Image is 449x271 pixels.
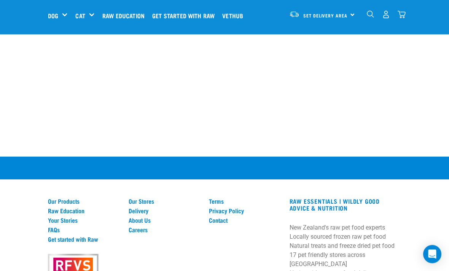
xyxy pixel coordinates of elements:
[100,0,150,31] a: Raw Education
[290,198,401,212] h3: RAW ESSENTIALS | Wildly Good Advice & Nutrition
[48,198,119,205] a: Our Products
[129,217,200,224] a: About Us
[75,11,85,20] a: Cat
[150,0,220,31] a: Get started with Raw
[48,11,58,20] a: Dog
[220,0,249,31] a: Vethub
[367,11,374,18] img: home-icon-1@2x.png
[209,217,280,224] a: Contact
[423,245,441,263] div: Open Intercom Messenger
[48,236,119,243] a: Get started with Raw
[209,198,280,205] a: Terms
[289,11,299,18] img: van-moving.png
[48,227,119,233] a: FAQs
[398,11,406,19] img: home-icon@2x.png
[129,208,200,214] a: Delivery
[382,11,390,19] img: user.png
[209,208,280,214] a: Privacy Policy
[48,208,119,214] a: Raw Education
[129,198,200,205] a: Our Stores
[303,14,347,17] span: Set Delivery Area
[129,227,200,233] a: Careers
[48,217,119,224] a: Your Stories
